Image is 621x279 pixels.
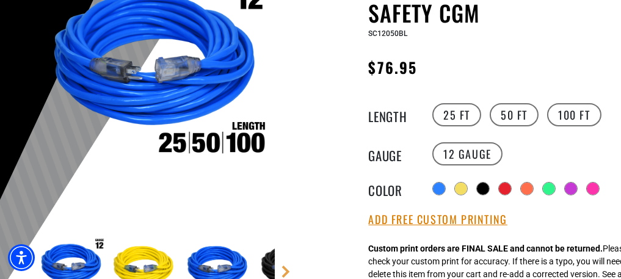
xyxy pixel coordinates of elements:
label: 50 FT [490,103,539,126]
span: $76.95 [369,56,417,78]
a: Next [280,266,292,278]
strong: Custom print orders are FINAL SALE and cannot be returned. [369,244,603,253]
legend: Gauge [369,146,430,162]
legend: Length [369,107,430,123]
legend: Color [369,181,430,197]
label: 25 FT [432,103,481,126]
button: Add Free Custom Printing [369,213,507,226]
label: 100 FT [547,103,601,126]
span: SC12050BL [369,29,408,38]
label: 12 Gauge [432,142,503,165]
div: Accessibility Menu [8,244,35,271]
